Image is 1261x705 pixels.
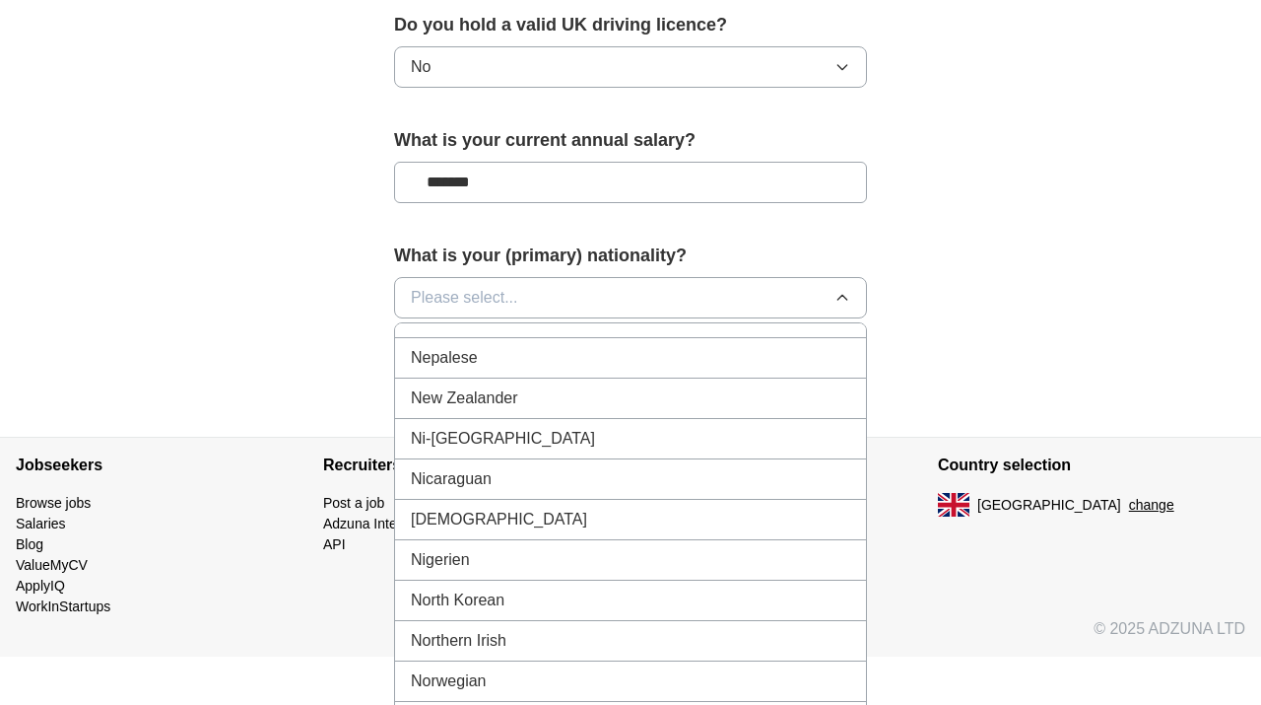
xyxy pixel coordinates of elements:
span: North Korean [411,589,504,612]
a: Blog [16,536,43,552]
a: Post a job [323,495,384,511]
span: New Zealander [411,387,518,410]
a: Adzuna Intelligence [323,516,443,531]
a: API [323,536,346,552]
span: Norwegian [411,670,486,693]
span: Ni-[GEOGRAPHIC_DATA] [411,427,595,451]
span: Nigerien [411,548,470,572]
label: Do you hold a valid UK driving licence? [394,12,867,38]
a: ApplyIQ [16,578,65,594]
a: Browse jobs [16,495,91,511]
span: Nicaraguan [411,467,492,491]
span: Northern Irish [411,629,506,653]
a: Salaries [16,516,66,531]
label: What is your current annual salary? [394,127,867,154]
span: No [411,55,431,79]
button: change [1129,495,1174,516]
label: What is your (primary) nationality? [394,243,867,269]
img: UK flag [938,493,969,517]
span: [DEMOGRAPHIC_DATA] [411,508,587,531]
button: No [394,46,867,88]
h4: Country selection [938,438,1245,493]
span: Nepalese [411,346,478,370]
a: WorkInStartups [16,599,110,614]
span: Please select... [411,286,518,310]
button: Please select... [394,277,867,318]
a: ValueMyCV [16,557,88,573]
span: [GEOGRAPHIC_DATA] [977,495,1121,516]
